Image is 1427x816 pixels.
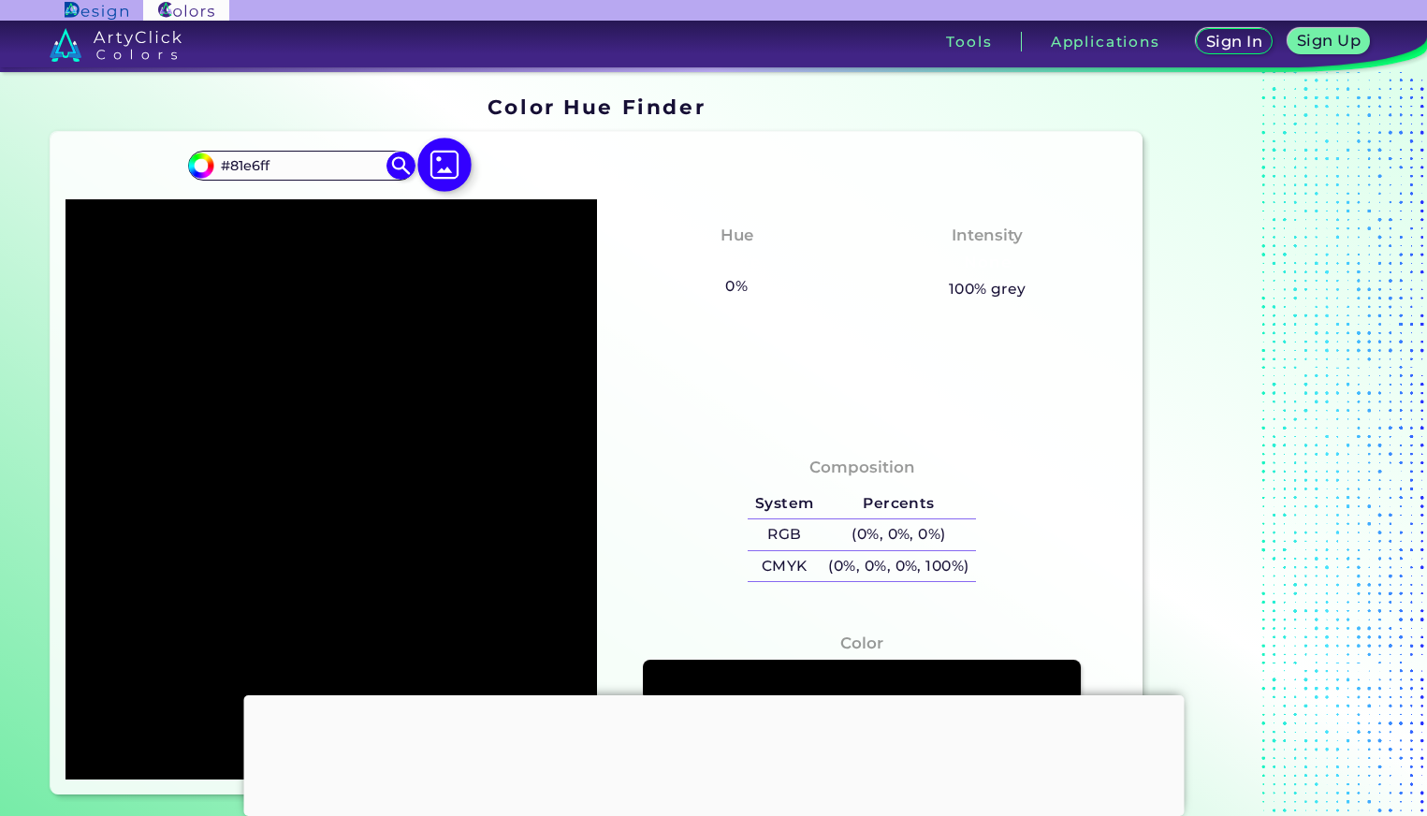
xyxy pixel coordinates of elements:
[748,488,821,519] h5: System
[1291,30,1365,53] a: Sign Up
[488,93,706,121] h1: Color Hue Finder
[65,2,127,20] img: ArtyClick Design logo
[721,222,753,249] h4: Hue
[386,152,415,180] img: icon search
[243,695,1184,811] iframe: Advertisement
[946,35,992,49] h3: Tools
[214,153,388,178] input: type color..
[1150,88,1384,801] iframe: Advertisement
[840,630,883,657] h4: Color
[1051,35,1160,49] h3: Applications
[1209,35,1260,49] h5: Sign In
[949,277,1027,301] h5: 100% grey
[956,252,1019,274] h3: None
[748,519,821,550] h5: RGB
[719,274,755,299] h5: 0%
[1200,30,1269,53] a: Sign In
[952,222,1023,249] h4: Intensity
[809,454,915,481] h4: Composition
[822,519,977,550] h5: (0%, 0%, 0%)
[822,488,977,519] h5: Percents
[822,551,977,582] h5: (0%, 0%, 0%, 100%)
[417,138,472,192] img: icon picture
[706,252,768,274] h3: None
[748,551,821,582] h5: CMYK
[50,28,182,62] img: logo_artyclick_colors_white.svg
[1300,34,1358,48] h5: Sign Up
